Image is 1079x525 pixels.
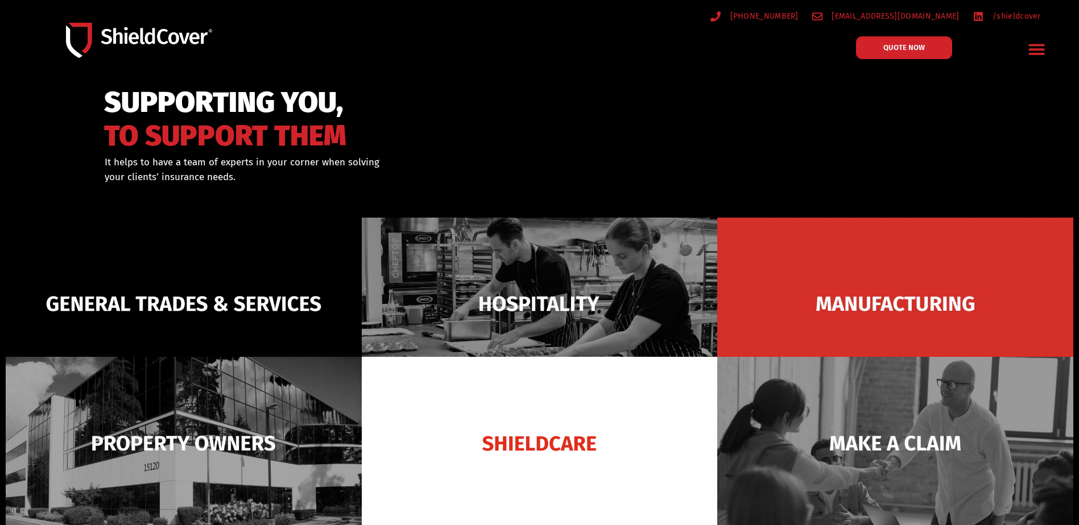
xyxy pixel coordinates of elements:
span: QUOTE NOW [883,44,925,51]
span: SUPPORTING YOU, [104,91,346,114]
span: [EMAIL_ADDRESS][DOMAIN_NAME] [829,9,959,23]
div: Menu Toggle [1023,36,1050,63]
img: Shield-Cover-Underwriting-Australia-logo-full [66,23,212,59]
a: [PHONE_NUMBER] [710,9,799,23]
div: It helps to have a team of experts in your corner when solving [105,155,598,184]
span: [PHONE_NUMBER] [727,9,799,23]
a: [EMAIL_ADDRESS][DOMAIN_NAME] [812,9,960,23]
span: /shieldcover [990,9,1041,23]
a: QUOTE NOW [856,36,952,59]
a: /shieldcover [973,9,1041,23]
p: your clients’ insurance needs. [105,170,598,185]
